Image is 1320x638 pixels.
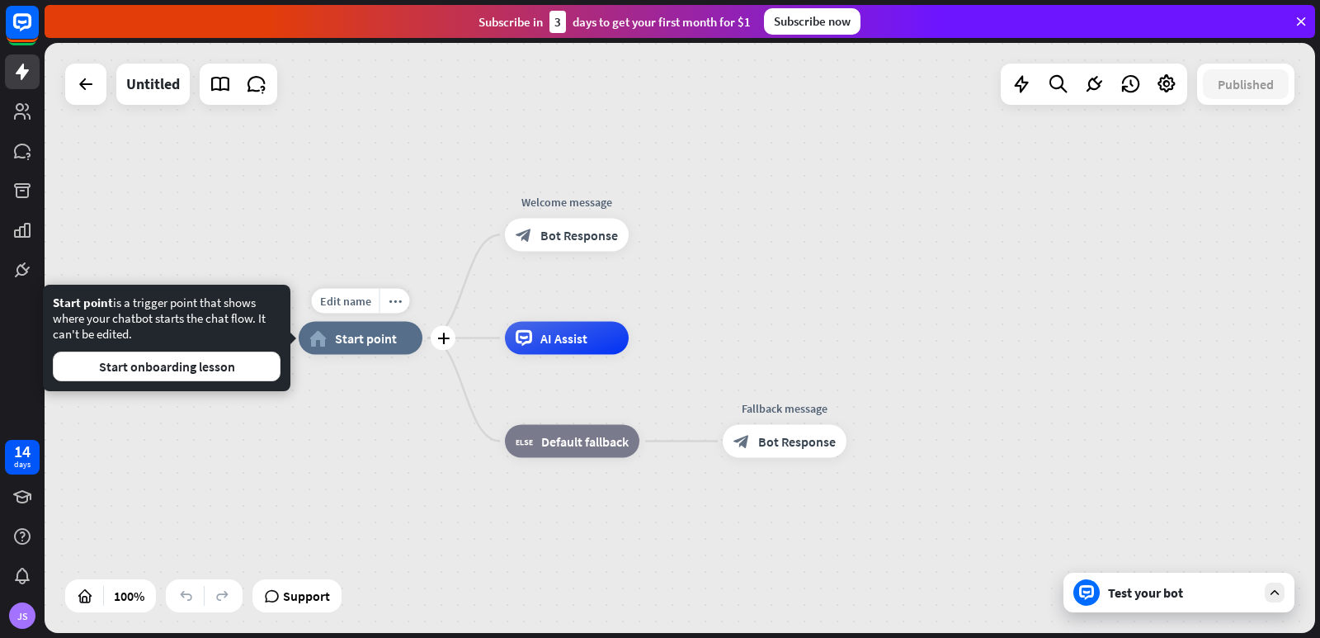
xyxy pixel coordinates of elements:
i: block_bot_response [733,433,750,450]
div: days [14,459,31,470]
button: Published [1203,69,1289,99]
i: plus [437,333,450,344]
span: Support [283,583,330,609]
div: Fallback message [710,400,859,417]
span: Bot Response [758,433,836,450]
div: JS [9,603,35,629]
div: Welcome message [493,194,641,210]
div: Subscribe in days to get your first month for $1 [478,11,751,33]
span: Edit name [320,294,371,309]
span: Bot Response [540,227,618,243]
i: block_bot_response [516,227,532,243]
i: more_horiz [389,295,402,307]
div: 14 [14,444,31,459]
i: block_fallback [516,433,533,450]
div: Test your bot [1108,584,1256,601]
button: Open LiveChat chat widget [13,7,63,56]
div: Subscribe now [764,8,860,35]
button: Start onboarding lesson [53,352,280,381]
a: 14 days [5,440,40,475]
div: is a trigger point that shows where your chatbot starts the chat flow. It can't be edited. [53,295,280,381]
span: Default fallback [541,433,629,450]
div: Untitled [126,64,180,105]
span: AI Assist [540,330,587,347]
div: 3 [549,11,566,33]
span: Start point [53,295,113,310]
div: 100% [109,583,149,609]
span: Start point [335,330,397,347]
i: home_2 [309,330,327,347]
